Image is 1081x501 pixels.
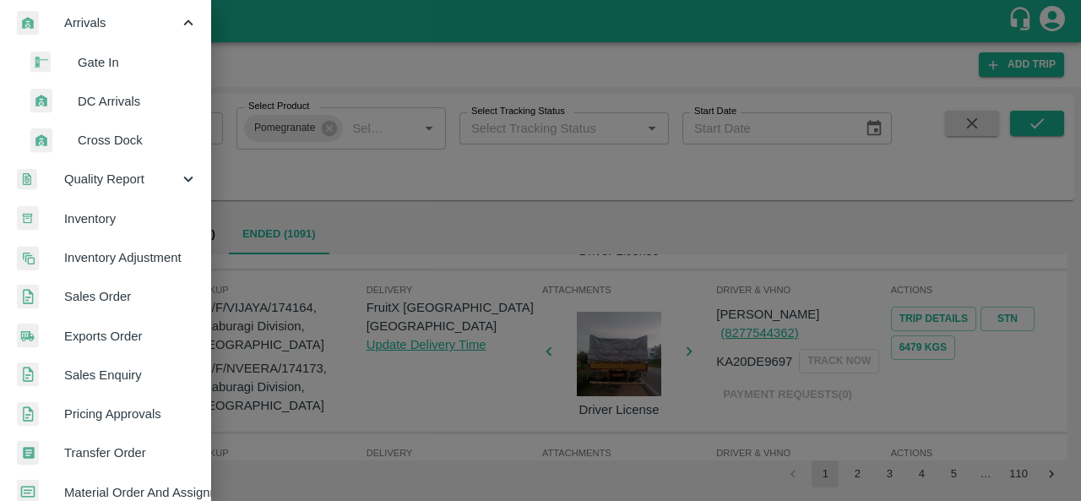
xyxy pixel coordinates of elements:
[14,43,211,82] a: gateinGate In
[64,327,198,346] span: Exports Order
[64,366,198,384] span: Sales Enquiry
[64,210,198,228] span: Inventory
[14,121,211,160] a: whArrivalCross Dock
[64,14,179,32] span: Arrivals
[78,53,198,72] span: Gate In
[17,362,39,387] img: sales
[64,405,198,423] span: Pricing Approvals
[78,131,198,150] span: Cross Dock
[17,11,39,35] img: whArrival
[30,128,52,153] img: whArrival
[78,92,198,111] span: DC Arrivals
[17,285,39,309] img: sales
[64,248,198,267] span: Inventory Adjustment
[17,441,39,466] img: whTransfer
[17,169,37,190] img: qualityReport
[17,402,39,427] img: sales
[64,170,179,188] span: Quality Report
[17,206,39,231] img: whInventory
[30,89,52,113] img: whArrival
[14,82,211,121] a: whArrivalDC Arrivals
[64,287,198,306] span: Sales Order
[17,324,39,348] img: shipments
[64,444,198,462] span: Transfer Order
[30,52,51,73] img: gatein
[17,246,39,270] img: inventory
